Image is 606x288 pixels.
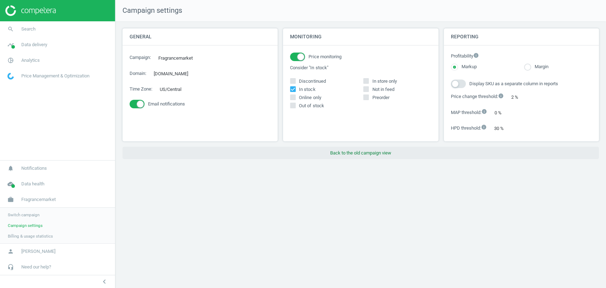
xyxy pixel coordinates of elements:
[115,6,182,16] span: Campaign settings
[371,94,391,101] span: Preorder
[7,73,14,80] img: wGWNvw8QSZomAAAAABJRU5ErkJggg==
[21,42,47,48] span: Data delivery
[371,78,398,85] span: In store only
[21,73,89,79] span: Price Management & Optimization
[5,5,56,16] img: ajHJNr6hYgQAAAAASUVORK5CYII=
[507,92,529,103] div: 2 %
[4,260,17,274] i: headset_mic
[4,22,17,36] i: search
[531,64,548,70] label: Margin
[21,57,40,64] span: Analytics
[297,78,327,85] span: Discontinued
[122,147,599,159] button: Back to the old campaign view
[481,109,487,114] i: info
[451,53,592,60] label: Profitability
[309,54,341,60] span: Price monitoring
[100,277,109,286] i: chevron_left
[130,70,146,77] label: Domain :
[290,65,431,71] label: Consider "In stock"
[8,223,43,228] span: Campaign settings
[8,233,53,239] span: Billing & usage statistics
[130,54,151,61] label: Campaign :
[481,124,487,130] i: info
[4,162,17,175] i: notifications
[21,264,51,270] span: Need our help?
[473,53,479,58] i: info
[4,193,17,206] i: work
[21,248,55,255] span: [PERSON_NAME]
[95,277,113,286] button: chevron_left
[469,81,558,87] span: Display SKU as a separate column in reports
[297,86,317,93] span: In stock
[156,84,192,95] div: US/Central
[21,181,44,187] span: Data health
[154,53,204,64] div: Fragrancemarket
[491,107,513,118] div: 0 %
[8,212,39,218] span: Switch campaign
[148,101,185,107] span: Email notifications
[371,86,395,93] span: Not in feed
[21,165,47,172] span: Notifications
[21,26,36,32] span: Search
[150,68,199,79] div: [DOMAIN_NAME]
[4,38,17,51] i: timeline
[4,54,17,67] i: pie_chart_outlined
[130,86,152,92] label: Time Zone :
[458,64,477,70] label: Markup
[498,93,504,99] i: info
[451,124,487,132] label: HPD threshold :
[4,177,17,191] i: cloud_done
[297,94,322,101] span: Online only
[444,28,599,45] h4: Reporting
[451,93,504,100] label: Price change threshold :
[297,103,325,109] span: Out of stock
[283,28,438,45] h4: Monitoring
[122,28,278,45] h4: General
[4,245,17,258] i: person
[451,109,487,116] label: MAP threshold :
[21,196,56,203] span: Fragrancemarket
[490,123,515,134] div: 30 %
